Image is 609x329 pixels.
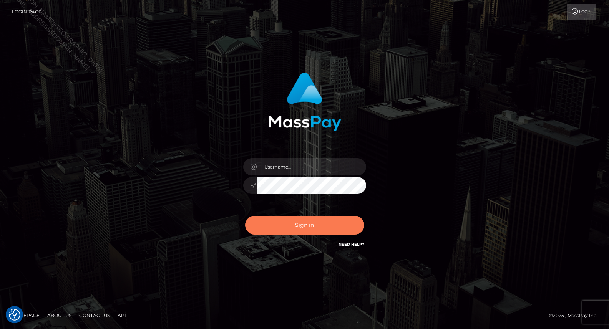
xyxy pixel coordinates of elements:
a: About Us [44,309,75,321]
div: © 2025 , MassPay Inc. [549,311,603,320]
button: Consent Preferences [9,309,20,321]
a: Contact Us [76,309,113,321]
input: Username... [257,158,366,175]
a: API [114,309,129,321]
button: Sign in [245,216,364,235]
a: Homepage [8,309,43,321]
a: Login Page [12,4,41,20]
img: Revisit consent button [9,309,20,321]
a: Login [567,4,596,20]
a: Need Help? [339,242,364,247]
img: MassPay Login [268,73,341,131]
